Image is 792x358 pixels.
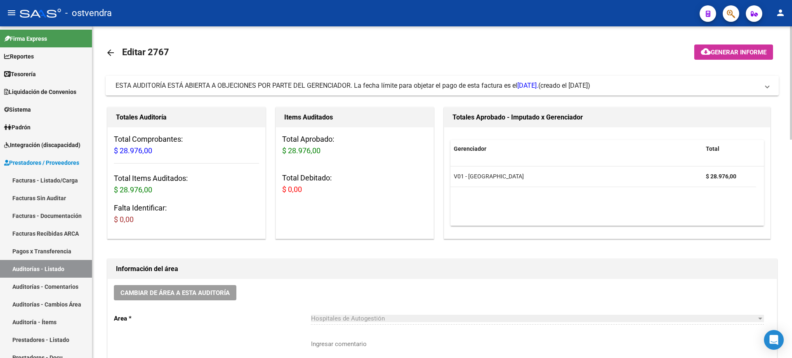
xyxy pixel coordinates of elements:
[711,49,766,56] span: Generar informe
[7,8,16,18] mat-icon: menu
[454,173,524,180] span: V01 - [GEOGRAPHIC_DATA]
[706,173,736,180] strong: $ 28.976,00
[775,8,785,18] mat-icon: person
[114,185,152,194] span: $ 28.976,00
[311,315,385,322] span: Hospitales de Autogestión
[764,330,784,350] div: Open Intercom Messenger
[4,34,47,43] span: Firma Express
[706,145,719,152] span: Total
[538,81,590,90] span: (creado el [DATE])
[4,105,31,114] span: Sistema
[114,202,259,225] h3: Falta Identificar:
[282,172,427,195] h3: Total Debitado:
[122,47,169,57] span: Editar 2767
[450,140,702,158] datatable-header-cell: Gerenciador
[114,285,236,300] button: Cambiar de área a esta auditoría
[453,111,762,124] h1: Totales Aprobado - Imputado x Gerenciador
[116,262,768,276] h1: Información del área
[114,215,134,224] span: $ 0,00
[517,82,538,89] span: [DATE].
[114,173,259,196] h3: Total Items Auditados:
[701,47,711,56] mat-icon: cloud_download
[4,87,76,96] span: Liquidación de Convenios
[702,140,756,158] datatable-header-cell: Total
[115,82,538,89] span: ESTA AUDITORÍA ESTÁ ABIERTA A OBJECIONES POR PARTE DEL GERENCIADOR. La fecha límite para objetar ...
[106,76,779,96] mat-expansion-panel-header: ESTA AUDITORÍA ESTÁ ABIERTA A OBJECIONES POR PARTE DEL GERENCIADOR. La fecha límite para objetar ...
[4,123,31,132] span: Padrón
[114,314,311,323] p: Area *
[284,111,425,124] h1: Items Auditados
[4,52,34,61] span: Reportes
[116,111,257,124] h1: Totales Auditoría
[694,44,773,60] button: Generar informe
[106,48,115,58] mat-icon: arrow_back
[454,145,486,152] span: Gerenciador
[4,70,36,79] span: Tesorería
[4,140,80,150] span: Integración (discapacidad)
[282,185,302,194] span: $ 0,00
[114,146,152,155] span: $ 28.976,00
[4,158,79,167] span: Prestadores / Proveedores
[282,133,427,157] h3: Total Aprobado:
[282,146,321,155] span: $ 28.976,00
[114,133,259,157] h3: Total Comprobantes:
[120,289,230,297] span: Cambiar de área a esta auditoría
[65,4,112,22] span: - ostvendra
